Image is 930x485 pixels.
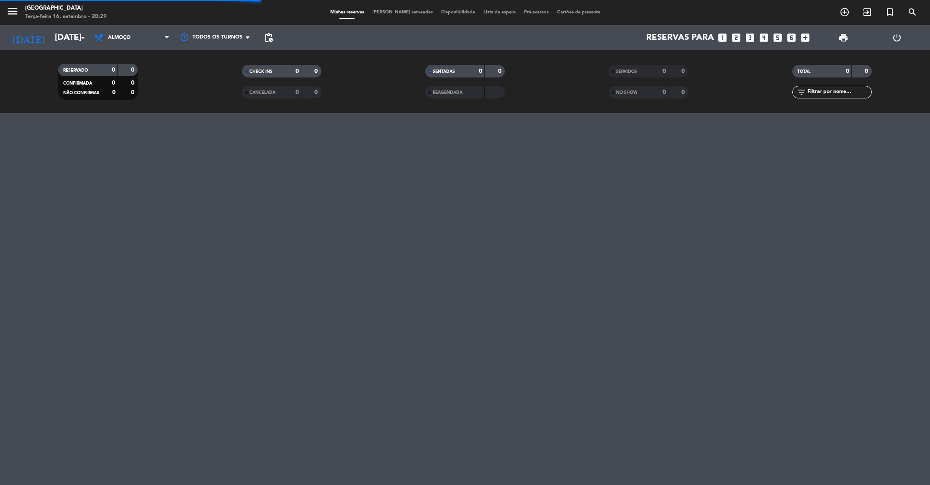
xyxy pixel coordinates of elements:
[368,10,437,15] span: [PERSON_NAME] semeadas
[295,89,299,95] strong: 0
[807,88,871,97] input: Filtrar por nome...
[846,68,849,74] strong: 0
[326,10,368,15] span: Minhas reservas
[663,89,666,95] strong: 0
[616,90,637,95] span: NO-SHOW
[663,68,666,74] strong: 0
[433,70,455,74] span: SENTADAS
[796,87,807,97] i: filter_list
[112,80,115,86] strong: 0
[249,90,275,95] span: CANCELADA
[131,67,136,73] strong: 0
[892,33,902,43] i: power_settings_new
[433,90,462,95] span: REAGENDADA
[63,81,92,85] span: CONFIRMADA
[131,90,136,95] strong: 0
[63,68,88,72] span: RESERVADO
[295,68,299,74] strong: 0
[681,89,686,95] strong: 0
[681,68,686,74] strong: 0
[717,32,728,43] i: looks_one
[6,28,51,47] i: [DATE]
[553,10,604,15] span: Cartões de presente
[249,70,272,74] span: CHECK INS
[862,7,872,17] i: exit_to_app
[437,10,479,15] span: Disponibilidade
[745,32,755,43] i: looks_3
[63,91,99,95] span: NÃO CONFIRMAR
[314,89,319,95] strong: 0
[112,67,115,73] strong: 0
[314,68,319,74] strong: 0
[758,32,769,43] i: looks_4
[25,13,107,21] div: Terça-feira 16. setembro - 20:29
[865,68,870,74] strong: 0
[646,33,714,43] span: Reservas para
[616,70,637,74] span: SERVIDOS
[870,25,924,50] div: LOG OUT
[885,7,895,17] i: turned_in_not
[907,7,917,17] i: search
[797,70,810,74] span: TOTAL
[786,32,797,43] i: looks_6
[520,10,553,15] span: Pré-acessos
[112,90,116,95] strong: 0
[772,32,783,43] i: looks_5
[498,68,503,74] strong: 0
[78,33,88,43] i: arrow_drop_down
[131,80,136,86] strong: 0
[838,33,848,43] span: print
[6,5,19,18] i: menu
[479,68,482,74] strong: 0
[840,7,850,17] i: add_circle_outline
[6,5,19,21] button: menu
[264,33,274,43] span: pending_actions
[108,35,131,41] span: Almoço
[800,32,811,43] i: add_box
[731,32,742,43] i: looks_two
[25,4,107,13] div: [GEOGRAPHIC_DATA]
[479,10,520,15] span: Lista de espera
